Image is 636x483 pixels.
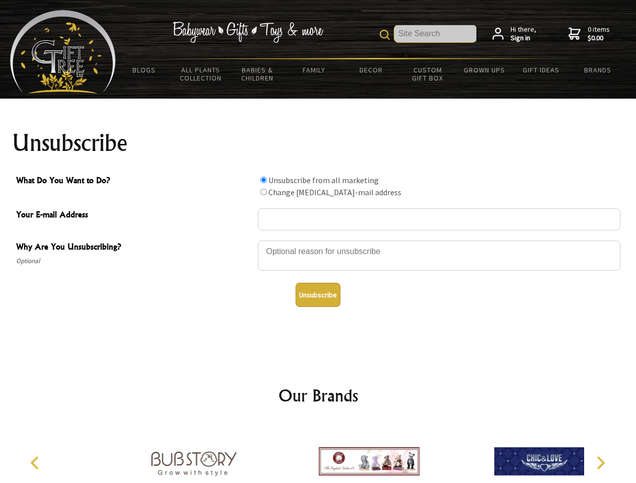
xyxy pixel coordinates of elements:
span: What Do You Want to Do? [16,174,253,189]
input: What Do You Want to Do? [260,177,267,183]
button: Previous [25,452,47,474]
span: Your E-mail Address [16,208,253,223]
a: Decor [342,59,399,80]
img: Babyware - Gifts - Toys and more... [10,10,116,94]
a: Brands [570,59,626,80]
a: 0 items$0.00 [569,25,610,43]
strong: $0.00 [588,34,610,43]
textarea: Why Are You Unsubscribing? [258,240,620,271]
input: Your E-mail Address [258,208,620,230]
a: Gift Ideas [513,59,570,80]
img: product search [380,30,390,40]
span: Why Are You Unsubscribing? [16,240,253,255]
img: Babywear - Gifts - Toys & more [172,22,323,43]
span: Hi there, [511,25,536,43]
input: Site Search [394,25,476,42]
a: Babies & Children [229,59,286,89]
a: Custom Gift Box [399,59,456,89]
span: Optional [16,255,253,267]
a: Hi there,Sign in [492,25,536,43]
label: Change [MEDICAL_DATA]-mail address [268,187,401,197]
input: What Do You Want to Do? [260,189,267,195]
a: All Plants Collection [173,59,230,89]
a: Family [286,59,343,80]
strong: Sign in [511,34,536,43]
button: Next [589,452,611,474]
button: Unsubscribe [296,283,340,307]
a: BLOGS [116,59,173,80]
span: 0 items [588,25,610,43]
label: Unsubscribe from all marketing [268,175,379,185]
h1: Unsubscribe [12,131,624,155]
a: Grown Ups [456,59,513,80]
h2: Our Brands [20,383,616,408]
